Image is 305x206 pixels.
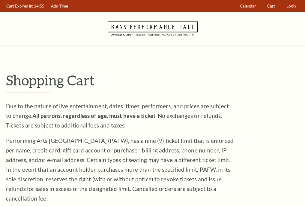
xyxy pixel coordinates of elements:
[32,112,155,119] strong: All patrons, regardless of age, must have a ticket
[265,0,278,12] a: Cart
[48,0,71,12] a: Add Time
[240,4,256,8] span: Calendar
[286,4,296,8] span: Login
[6,136,234,203] p: Performing Arts [GEOGRAPHIC_DATA] (PAFW), has a nine (9) ticket limit that is enforced per name, ...
[34,4,44,8] span: 14:55
[6,103,229,129] span: Due to the nature of live entertainment, dates, times, performers, and prices are subject to chan...
[6,4,33,8] span: Cart Expires In:
[6,72,299,88] p: Shopping Cart
[284,0,299,12] a: Login
[267,4,275,8] span: Cart
[237,0,259,12] a: Calendar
